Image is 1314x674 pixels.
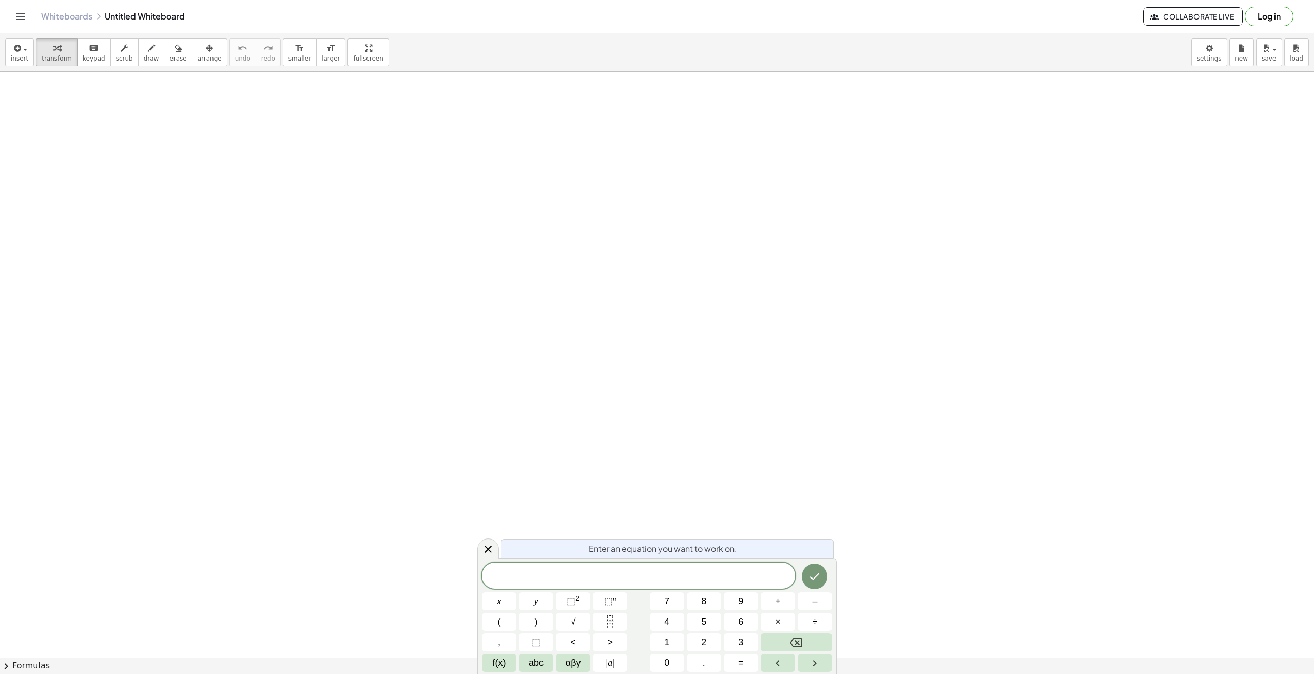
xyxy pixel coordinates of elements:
[724,613,758,631] button: 6
[761,633,832,651] button: Backspace
[761,613,795,631] button: Times
[606,658,608,668] span: |
[295,42,304,54] i: format_size
[802,564,827,589] button: Done
[664,615,669,629] span: 4
[1229,38,1254,66] button: new
[116,55,133,62] span: scrub
[110,38,139,66] button: scrub
[347,38,389,66] button: fullscreen
[1143,7,1243,26] button: Collaborate Live
[687,592,721,610] button: 8
[519,633,553,651] button: Placeholder
[650,654,684,672] button: 0
[169,55,186,62] span: erase
[593,633,627,651] button: Greater than
[664,594,669,608] span: 7
[701,615,706,629] span: 5
[761,592,795,610] button: Plus
[534,594,538,608] span: y
[482,613,516,631] button: (
[288,55,311,62] span: smaller
[498,636,500,649] span: ,
[519,613,553,631] button: )
[612,658,614,668] span: |
[604,596,613,606] span: ⬚
[36,38,78,66] button: transform
[571,615,576,629] span: √
[593,613,627,631] button: Fraction
[12,8,29,25] button: Toggle navigation
[11,55,28,62] span: insert
[89,42,99,54] i: keyboard
[556,613,590,631] button: Square root
[570,636,576,649] span: <
[498,615,501,629] span: (
[812,594,817,608] span: –
[687,633,721,651] button: 2
[1245,7,1293,26] button: Log in
[493,656,506,670] span: f(x)
[724,592,758,610] button: 9
[738,636,743,649] span: 3
[798,613,832,631] button: Divide
[687,654,721,672] button: .
[556,592,590,610] button: Squared
[353,55,383,62] span: fullscreen
[322,55,340,62] span: larger
[703,656,705,670] span: .
[5,38,34,66] button: insert
[556,633,590,651] button: Less than
[229,38,256,66] button: undoundo
[198,55,222,62] span: arrange
[283,38,317,66] button: format_sizesmaller
[775,594,781,608] span: +
[1284,38,1309,66] button: load
[687,613,721,631] button: 5
[316,38,345,66] button: format_sizelarger
[1235,55,1248,62] span: new
[738,656,744,670] span: =
[607,636,613,649] span: >
[1152,12,1234,21] span: Collaborate Live
[41,11,92,22] a: Whiteboards
[650,592,684,610] button: 7
[593,654,627,672] button: Absolute value
[701,636,706,649] span: 2
[606,656,614,670] span: a
[138,38,165,66] button: draw
[42,55,72,62] span: transform
[164,38,192,66] button: erase
[761,654,795,672] button: Left arrow
[326,42,336,54] i: format_size
[235,55,250,62] span: undo
[192,38,227,66] button: arrange
[738,615,743,629] span: 6
[567,596,575,606] span: ⬚
[664,656,669,670] span: 0
[724,654,758,672] button: Equals
[482,592,516,610] button: x
[1262,55,1276,62] span: save
[238,42,247,54] i: undo
[482,654,516,672] button: Functions
[813,615,818,629] span: ÷
[497,594,501,608] span: x
[263,42,273,54] i: redo
[1191,38,1227,66] button: settings
[83,55,105,62] span: keypad
[77,38,111,66] button: keyboardkeypad
[798,592,832,610] button: Minus
[589,543,737,555] span: Enter an equation you want to work on.
[701,594,706,608] span: 8
[519,654,553,672] button: Alphabet
[482,633,516,651] button: ,
[650,613,684,631] button: 4
[613,594,616,602] sup: n
[1197,55,1222,62] span: settings
[529,656,544,670] span: abc
[532,636,540,649] span: ⬚
[261,55,275,62] span: redo
[664,636,669,649] span: 1
[738,594,743,608] span: 9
